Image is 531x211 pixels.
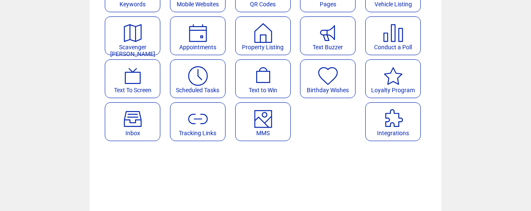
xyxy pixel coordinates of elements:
[371,87,415,93] span: Loyalty Program
[252,108,274,130] img: mms.svg
[365,16,426,55] a: Conduct a Poll
[235,16,296,55] a: Property Listing
[170,102,231,141] a: Tracking Links
[122,108,144,130] img: Inbox.svg
[110,44,155,57] span: Scavenger [PERSON_NAME]
[374,1,412,8] span: Vehicle Listing
[365,59,426,98] a: Loyalty Program
[252,22,274,44] img: property-listing.svg
[382,108,404,130] img: integrations.svg
[105,102,166,141] a: Inbox
[300,59,361,98] a: Birthday Wishes
[249,87,277,93] span: Text to Win
[313,44,343,51] span: Text Buzzer
[170,16,231,55] a: Appointments
[382,65,404,87] img: loyalty-program.svg
[122,65,144,87] img: text-to-screen.svg
[300,16,361,55] a: Text Buzzer
[105,59,166,98] a: Text To Screen
[125,130,140,136] span: Inbox
[105,16,166,55] a: Scavenger [PERSON_NAME]
[176,87,219,93] span: Scheduled Tasks
[187,108,209,130] img: links.svg
[317,22,339,44] img: text-buzzer.svg
[119,1,146,8] span: Keywords
[170,59,231,98] a: Scheduled Tasks
[235,102,296,141] a: MMS
[252,65,274,87] img: text-to-win.svg
[365,102,426,141] a: Integrations
[242,44,284,51] span: Property Listing
[177,1,219,8] span: Mobile Websites
[179,130,216,136] span: Tracking Links
[187,22,209,44] img: appointments.svg
[377,130,409,136] span: Integrations
[374,44,412,51] span: Conduct a Poll
[114,87,151,93] span: Text To Screen
[235,59,296,98] a: Text to Win
[382,22,404,44] img: poll.svg
[250,1,276,8] span: QR Codes
[317,65,339,87] img: birthday-wishes.svg
[256,130,270,136] span: MMS
[122,22,144,44] img: scavenger.svg
[187,65,209,87] img: scheduled-tasks.svg
[307,87,349,93] span: Birthday Wishes
[320,1,336,8] span: Pages
[179,44,216,51] span: Appointments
